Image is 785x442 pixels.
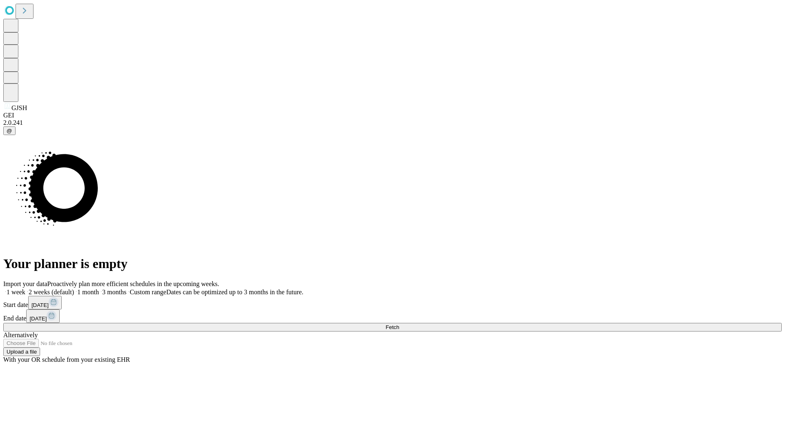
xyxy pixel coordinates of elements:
span: 3 months [102,289,126,295]
span: [DATE] [29,316,47,322]
span: [DATE] [31,302,49,308]
h1: Your planner is empty [3,256,782,271]
button: Upload a file [3,347,40,356]
button: [DATE] [26,309,60,323]
div: Start date [3,296,782,309]
span: Dates can be optimized up to 3 months in the future. [166,289,303,295]
span: Fetch [386,324,399,330]
span: @ [7,128,12,134]
span: Proactively plan more efficient schedules in the upcoming weeks. [47,280,219,287]
span: GJSH [11,104,27,111]
span: 2 weeks (default) [29,289,74,295]
button: Fetch [3,323,782,331]
span: Alternatively [3,331,38,338]
button: @ [3,126,16,135]
span: With your OR schedule from your existing EHR [3,356,130,363]
span: Custom range [130,289,166,295]
div: End date [3,309,782,323]
span: 1 month [77,289,99,295]
span: Import your data [3,280,47,287]
span: 1 week [7,289,25,295]
div: 2.0.241 [3,119,782,126]
div: GEI [3,112,782,119]
button: [DATE] [28,296,62,309]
